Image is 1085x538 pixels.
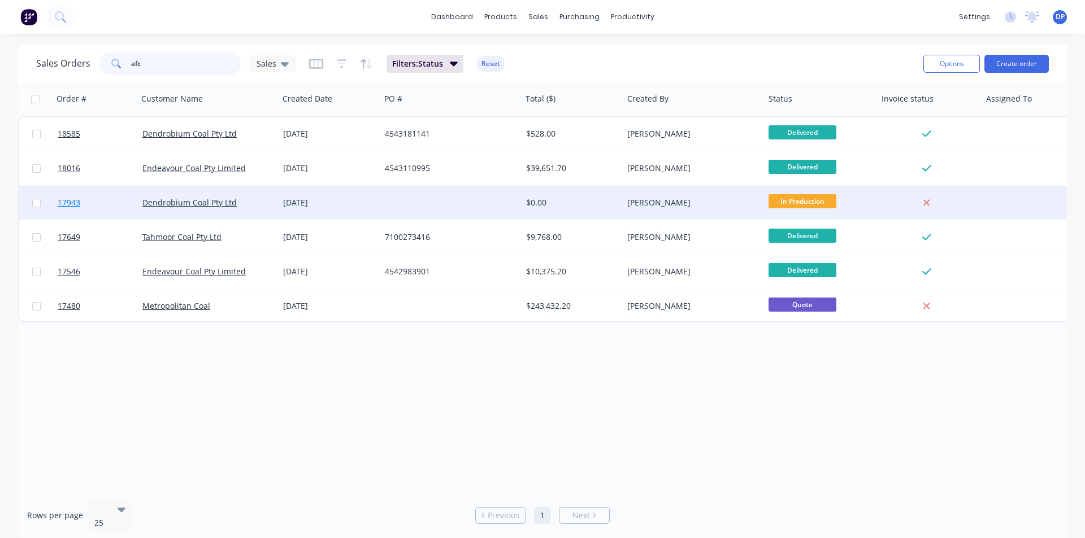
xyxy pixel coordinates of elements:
div: $528.00 [526,128,614,139]
button: Reset [477,56,505,72]
span: 17943 [58,197,80,208]
span: In Production [769,194,836,208]
button: Create order [984,55,1049,73]
div: 4543181141 [385,128,510,139]
span: Delivered [769,160,836,174]
span: DP [1056,12,1065,22]
div: $10,375.20 [526,266,614,277]
div: purchasing [554,8,605,25]
a: Tahmoor Coal Pty Ltd [142,231,222,242]
span: Filters: Status [392,58,443,69]
span: Delivered [769,263,836,277]
span: Quote [769,298,836,312]
div: $39,651.70 [526,163,614,174]
div: $243,432.20 [526,300,614,312]
h1: Sales Orders [36,58,90,69]
div: Invoice status [882,93,934,104]
div: [PERSON_NAME] [627,163,753,174]
div: [DATE] [283,197,376,208]
a: Next page [559,510,609,521]
div: productivity [605,8,660,25]
a: dashboard [426,8,479,25]
ul: Pagination [471,507,614,524]
div: $0.00 [526,197,614,208]
div: Order # [57,93,86,104]
div: 4542983901 [385,266,510,277]
a: 18585 [58,117,142,151]
div: 7100273416 [385,231,510,243]
div: Created By [627,93,669,104]
div: settings [953,8,996,25]
button: Filters:Status [387,55,463,73]
a: Metropolitan Coal [142,300,210,311]
div: [PERSON_NAME] [627,266,753,277]
a: Dendrobium Coal Pty Ltd [142,197,237,208]
div: [DATE] [283,266,376,277]
div: $9,768.00 [526,231,614,243]
a: 17546 [58,255,142,288]
span: Delivered [769,229,836,243]
button: Options [923,55,980,73]
a: Page 1 is your current page [534,507,551,524]
div: [DATE] [283,163,376,174]
div: [DATE] [283,128,376,139]
span: Next [572,510,590,521]
span: Sales [257,58,276,69]
div: Customer Name [141,93,203,104]
span: Previous [488,510,520,521]
div: [PERSON_NAME] [627,128,753,139]
a: Dendrobium Coal Pty Ltd [142,128,237,139]
input: Search... [131,53,241,75]
a: 18016 [58,151,142,185]
div: 4543110995 [385,163,510,174]
a: Previous page [476,510,526,521]
div: Status [769,93,792,104]
span: 18016 [58,163,80,174]
span: Rows per page [27,510,83,521]
div: [DATE] [283,231,376,243]
div: Created Date [283,93,332,104]
a: 17943 [58,186,142,220]
a: Endeavour Coal Pty Limited [142,266,246,277]
a: Endeavour Coal Pty Limited [142,163,246,173]
div: [PERSON_NAME] [627,197,753,208]
div: [PERSON_NAME] [627,231,753,243]
span: 17480 [58,300,80,312]
div: PO # [384,93,402,104]
span: 17546 [58,266,80,277]
span: 18585 [58,128,80,139]
div: [PERSON_NAME] [627,300,753,312]
a: 17649 [58,220,142,254]
a: 17480 [58,289,142,323]
span: 17649 [58,231,80,243]
span: Delivered [769,125,836,139]
div: [DATE] [283,300,376,312]
div: 25 [94,517,108,528]
div: Assigned To [986,93,1032,104]
div: Total ($) [526,93,555,104]
div: products [479,8,523,25]
img: Factory [20,8,37,25]
div: sales [523,8,554,25]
